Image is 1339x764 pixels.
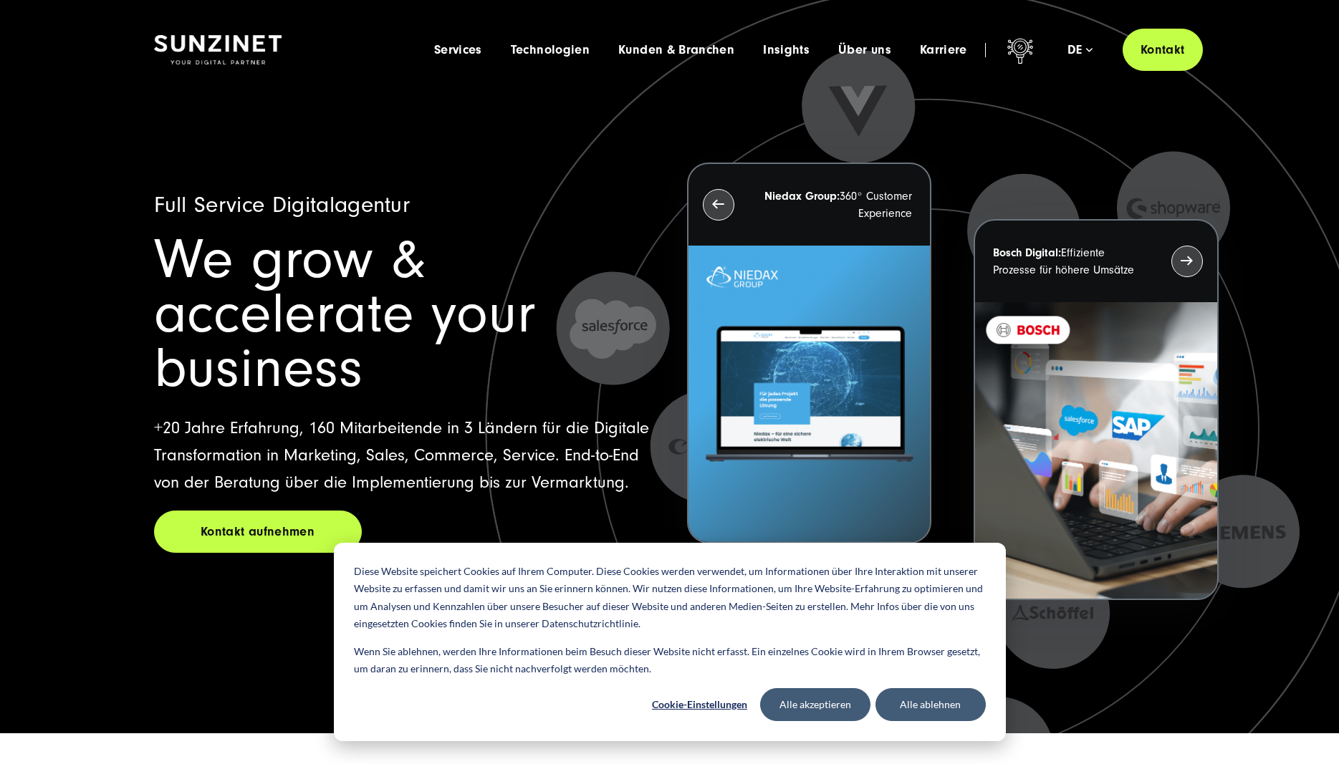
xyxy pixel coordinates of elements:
a: Kontakt [1123,29,1203,71]
button: Bosch Digital:Effiziente Prozesse für höhere Umsätze BOSCH - Kundeprojekt - Digital Transformatio... [974,219,1218,601]
p: 360° Customer Experience [760,188,912,222]
button: Alle ablehnen [875,688,986,721]
img: Letztes Projekt von Niedax. Ein Laptop auf dem die Niedax Website geöffnet ist, auf blauem Hinter... [688,246,930,543]
span: Full Service Digitalagentur [154,192,411,218]
strong: Niedax Group: [764,190,840,203]
div: Cookie banner [334,543,1006,741]
img: BOSCH - Kundeprojekt - Digital Transformation Agentur SUNZINET [975,302,1216,599]
a: Kunden & Branchen [618,43,734,57]
strong: Bosch Digital: [993,246,1061,259]
p: Diese Website speichert Cookies auf Ihrem Computer. Diese Cookies werden verwendet, um Informatio... [354,563,986,633]
button: Alle akzeptieren [760,688,870,721]
a: Technologien [511,43,590,57]
a: Über uns [838,43,891,57]
button: Niedax Group:360° Customer Experience Letztes Projekt von Niedax. Ein Laptop auf dem die Niedax W... [687,163,931,544]
a: Insights [763,43,810,57]
a: Kontakt aufnehmen [154,511,362,553]
img: SUNZINET Full Service Digital Agentur [154,35,282,65]
a: Karriere [920,43,967,57]
button: Cookie-Einstellungen [645,688,755,721]
p: +20 Jahre Erfahrung, 160 Mitarbeitende in 3 Ländern für die Digitale Transformation in Marketing,... [154,415,653,496]
h1: We grow & accelerate your business [154,233,653,396]
p: Wenn Sie ablehnen, werden Ihre Informationen beim Besuch dieser Website nicht erfasst. Ein einzel... [354,643,986,678]
p: Effiziente Prozesse für höhere Umsätze [993,244,1145,279]
a: Services [434,43,482,57]
div: de [1067,43,1093,57]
